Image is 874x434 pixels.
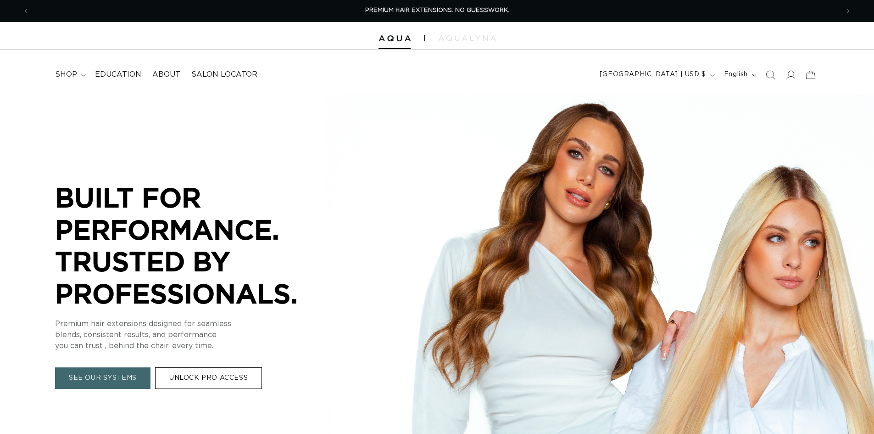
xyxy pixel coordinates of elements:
[55,330,330,341] p: blends, consistent results, and performance
[55,181,330,309] p: BUILT FOR PERFORMANCE. TRUSTED BY PROFESSIONALS.
[718,66,760,84] button: English
[186,64,263,85] a: Salon Locator
[724,70,748,79] span: English
[55,368,150,389] a: SEE OUR SYSTEMS
[50,64,89,85] summary: shop
[155,368,262,389] a: UNLOCK PRO ACCESS
[760,65,780,85] summary: Search
[152,70,180,79] span: About
[147,64,186,85] a: About
[55,319,330,330] p: Premium hair extensions designed for seamless
[55,70,77,79] span: shop
[365,7,509,13] span: PREMIUM HAIR EXTENSIONS. NO GUESSWORK.
[838,2,858,20] button: Next announcement
[191,70,257,79] span: Salon Locator
[16,2,36,20] button: Previous announcement
[55,341,330,352] p: you can trust , behind the chair, every time.
[95,70,141,79] span: Education
[439,35,496,41] img: aqualyna.com
[379,35,411,42] img: Aqua Hair Extensions
[89,64,147,85] a: Education
[600,70,706,79] span: [GEOGRAPHIC_DATA] | USD $
[594,66,718,84] button: [GEOGRAPHIC_DATA] | USD $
